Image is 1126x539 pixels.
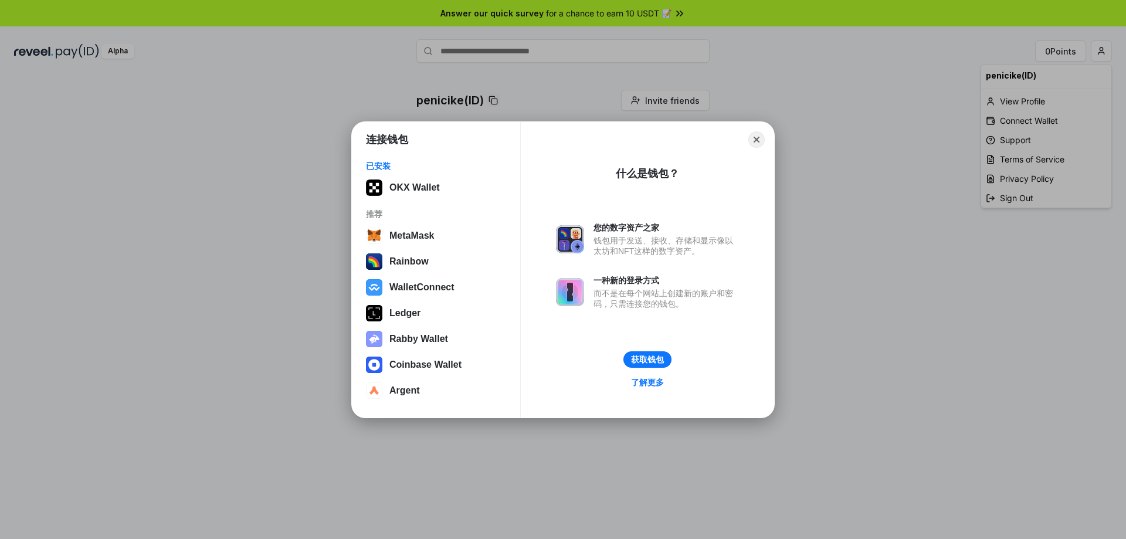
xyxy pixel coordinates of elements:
[362,353,510,377] button: Coinbase Wallet
[362,301,510,325] button: Ledger
[366,133,408,147] h1: 连接钱包
[556,225,584,253] img: svg+xml,%3Csvg%20xmlns%3D%22http%3A%2F%2Fwww.w3.org%2F2000%2Fsvg%22%20fill%3D%22none%22%20viewBox...
[389,334,448,344] div: Rabby Wallet
[389,182,440,193] div: OKX Wallet
[389,282,455,293] div: WalletConnect
[624,375,671,390] a: 了解更多
[748,131,765,148] button: Close
[362,327,510,351] button: Rabby Wallet
[362,176,510,199] button: OKX Wallet
[556,278,584,306] img: svg+xml,%3Csvg%20xmlns%3D%22http%3A%2F%2Fwww.w3.org%2F2000%2Fsvg%22%20fill%3D%22none%22%20viewBox...
[362,379,510,402] button: Argent
[362,224,510,248] button: MetaMask
[366,305,382,321] img: svg+xml,%3Csvg%20xmlns%3D%22http%3A%2F%2Fwww.w3.org%2F2000%2Fsvg%22%20width%3D%2228%22%20height%3...
[366,382,382,399] img: svg+xml,%3Csvg%20width%3D%2228%22%20height%3D%2228%22%20viewBox%3D%220%200%2028%2028%22%20fill%3D...
[389,308,420,318] div: Ledger
[366,253,382,270] img: svg+xml,%3Csvg%20width%3D%22120%22%20height%3D%22120%22%20viewBox%3D%220%200%20120%20120%22%20fil...
[389,385,420,396] div: Argent
[366,228,382,244] img: svg+xml,%3Csvg%20width%3D%2228%22%20height%3D%2228%22%20viewBox%3D%220%200%2028%2028%22%20fill%3D...
[362,250,510,273] button: Rainbow
[593,235,739,256] div: 钱包用于发送、接收、存储和显示像以太坊和NFT这样的数字资产。
[366,357,382,373] img: svg+xml,%3Csvg%20width%3D%2228%22%20height%3D%2228%22%20viewBox%3D%220%200%2028%2028%22%20fill%3D...
[366,331,382,347] img: svg+xml,%3Csvg%20xmlns%3D%22http%3A%2F%2Fwww.w3.org%2F2000%2Fsvg%22%20fill%3D%22none%22%20viewBox...
[593,222,739,233] div: 您的数字资产之家
[616,167,679,181] div: 什么是钱包？
[389,360,462,370] div: Coinbase Wallet
[623,351,671,368] button: 获取钱包
[366,179,382,196] img: 5VZ71FV6L7PA3gg3tXrdQ+DgLhC+75Wq3no69P3MC0NFQpx2lL04Ql9gHK1bRDjsSBIvScBnDTk1WrlGIZBorIDEYJj+rhdgn...
[366,279,382,296] img: svg+xml,%3Csvg%20width%3D%2228%22%20height%3D%2228%22%20viewBox%3D%220%200%2028%2028%22%20fill%3D...
[389,230,434,241] div: MetaMask
[366,209,506,219] div: 推荐
[362,276,510,299] button: WalletConnect
[593,288,739,309] div: 而不是在每个网站上创建新的账户和密码，只需连接您的钱包。
[631,354,664,365] div: 获取钱包
[389,256,429,267] div: Rainbow
[631,377,664,388] div: 了解更多
[366,161,506,171] div: 已安装
[593,275,739,286] div: 一种新的登录方式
